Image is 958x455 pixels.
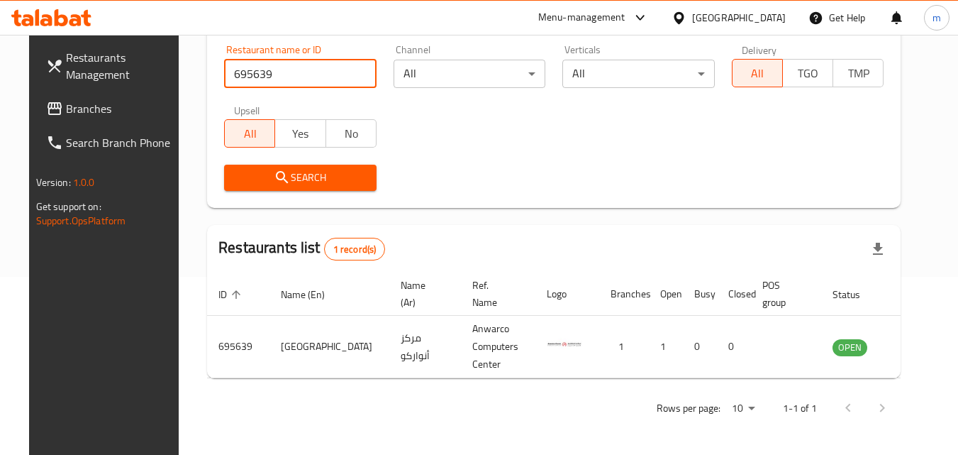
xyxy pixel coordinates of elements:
button: No [325,119,377,148]
button: Yes [274,119,325,148]
p: 1-1 of 1 [783,400,817,417]
a: Branches [35,92,189,126]
button: TMP [832,59,884,87]
span: Get support on: [36,197,101,216]
span: All [230,124,269,144]
div: [GEOGRAPHIC_DATA] [692,10,786,26]
label: Upsell [234,105,260,115]
span: Name (En) [281,286,343,303]
td: 0 [683,316,717,378]
div: Menu-management [538,9,625,26]
span: 1 record(s) [325,243,385,256]
td: [GEOGRAPHIC_DATA] [269,316,389,378]
td: Anwarco Computers Center [461,316,535,378]
td: 1 [599,316,649,378]
span: TGO [789,63,828,84]
span: Yes [281,124,320,144]
img: Anwarco Center [547,327,582,362]
div: OPEN [832,339,867,356]
label: Delivery [742,45,777,55]
td: مركز أنواركو [389,316,461,378]
span: Search [235,169,365,187]
div: All [562,60,715,88]
th: Open [649,273,683,316]
div: Total records count [324,238,386,261]
th: Logo [535,273,599,316]
button: TGO [782,59,833,87]
span: Search Branch Phone [66,134,178,151]
span: TMP [839,63,878,84]
span: OPEN [832,339,867,356]
span: Status [832,286,879,303]
span: Ref. Name [472,277,518,311]
span: All [738,63,777,84]
a: Search Branch Phone [35,126,189,160]
span: 1.0.0 [73,173,95,192]
span: POS group [762,277,804,311]
p: Rows per page: [657,400,720,417]
th: Busy [683,273,717,316]
a: Support.OpsPlatform [36,212,126,230]
button: All [732,59,783,87]
th: Branches [599,273,649,316]
td: 0 [717,316,751,378]
span: Name (Ar) [401,277,444,311]
input: Search for restaurant name or ID.. [224,60,377,88]
span: Restaurants Management [66,49,178,83]
span: ID [218,286,245,303]
table: enhanced table [207,273,945,378]
button: All [224,119,275,148]
span: m [932,10,941,26]
div: All [394,60,546,88]
button: Search [224,165,377,191]
div: Export file [861,232,895,266]
th: Action [896,273,945,316]
div: Rows per page: [726,398,760,420]
th: Closed [717,273,751,316]
td: 695639 [207,316,269,378]
span: Branches [66,100,178,117]
span: Version: [36,173,71,192]
h2: Restaurants list [218,237,385,261]
td: 1 [649,316,683,378]
a: Restaurants Management [35,40,189,92]
span: No [332,124,371,144]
